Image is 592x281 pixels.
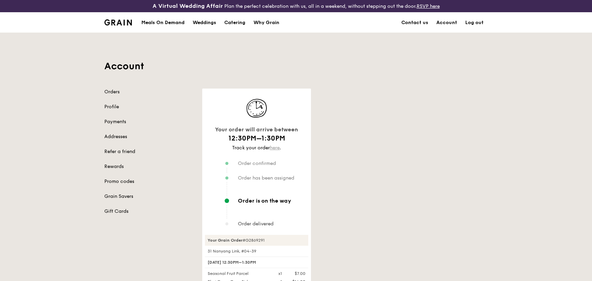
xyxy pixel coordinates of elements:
[104,104,194,110] a: Profile
[461,13,488,33] a: Log out
[254,13,279,33] div: Why Grain
[238,161,276,166] span: Order confirmed
[278,271,282,276] div: x1
[397,13,432,33] a: Contact us
[104,193,194,200] a: Grain Savers
[104,19,132,25] img: Grain
[153,3,223,10] h3: A Virtual Wedding Affair
[208,238,243,243] strong: Your Grain Order
[238,221,274,227] span: Order delivered
[295,271,306,276] div: $7.00
[104,163,194,170] a: Rewards
[104,208,194,215] a: Gift Cards
[205,134,308,143] h1: 12:30PM–1:30PM
[204,271,274,276] div: Seasonal Fruit Parcel
[205,125,308,134] div: Your order will arrive between
[104,178,194,185] a: Promo codes
[104,118,194,125] a: Payments
[189,13,220,33] a: Weddings
[100,3,492,10] div: Plan the perfect celebration with us, all in a weekend, without stepping out the door.
[104,60,488,72] h1: Account
[270,145,280,151] a: here
[205,257,308,268] div: [DATE] 12:30PM–1:30PM
[249,13,283,33] a: Why Grain
[104,133,194,140] a: Addresses
[104,12,132,32] a: GrainGrain
[104,89,194,95] a: Orders
[238,198,291,204] span: Order is on the way
[104,148,194,155] a: Refer a friend
[141,13,185,33] div: Meals On Demand
[238,175,294,181] span: Order has been assigned
[224,13,245,33] div: Catering
[220,13,249,33] a: Catering
[193,13,216,33] div: Weddings
[417,3,440,9] a: RSVP here
[432,13,461,33] a: Account
[205,145,308,151] div: Track your order .
[240,97,274,120] img: icon-track-normal@2x.d40d1303.png
[205,235,308,246] div: #G2869291
[205,248,308,254] div: 31 Nanyang Link, #04-39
